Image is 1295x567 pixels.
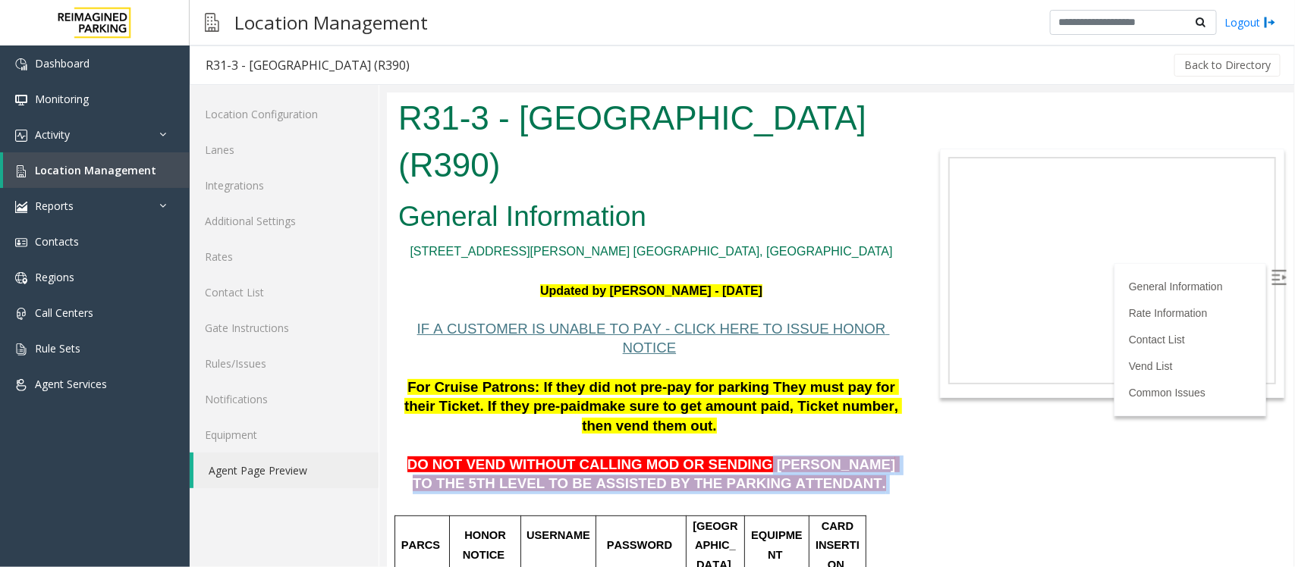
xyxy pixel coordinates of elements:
[190,417,379,453] a: Equipment
[190,96,379,132] a: Location Configuration
[15,201,27,213] img: 'icon'
[205,4,219,41] img: pageIcon
[742,268,786,280] a: Vend List
[30,230,503,263] a: IF A CUSTOMER IS UNABLE TO PAY - CLICK HERE TO ISSUE HONOR NOTICE
[206,55,410,75] div: R31-3 - [GEOGRAPHIC_DATA] (R390)
[35,163,156,177] span: Location Management
[23,152,505,165] a: [STREET_ADDRESS][PERSON_NAME] [GEOGRAPHIC_DATA], [GEOGRAPHIC_DATA]
[1174,54,1281,77] button: Back to Directory
[11,2,517,96] h1: R31-3 - [GEOGRAPHIC_DATA] (R390)
[190,346,379,381] a: Rules/Issues
[15,94,27,106] img: 'icon'
[35,377,107,391] span: Agent Services
[190,239,379,274] a: Rates
[35,234,79,249] span: Contacts
[35,92,89,106] span: Monitoring
[153,192,376,205] font: Updated by [PERSON_NAME] - [DATE]
[15,272,27,284] img: 'icon'
[190,203,379,239] a: Additional Settings
[30,228,503,264] span: IF A CUSTOMER IS UNABLE TO PAY - CLICK HERE TO ISSUE HONOR NOTICE
[190,381,379,417] a: Notifications
[1264,14,1276,30] img: logout
[742,215,821,227] a: Rate Information
[3,152,190,188] a: Location Management
[15,379,27,391] img: 'icon'
[195,305,515,341] span: make sure to get amount paid, Ticket number, then vend them out.
[15,165,27,177] img: 'icon'
[742,188,836,200] a: General Information
[190,168,379,203] a: Integrations
[1224,14,1276,30] a: Logout
[76,437,122,468] span: HONOR NOTICE
[15,308,27,320] img: 'icon'
[35,127,70,142] span: Activity
[220,446,285,459] span: PASSWORD
[193,453,379,488] a: Agent Page Preview
[15,237,27,249] img: 'icon'
[35,56,90,70] span: Dashboard
[190,132,379,168] a: Lanes
[35,305,93,320] span: Call Centers
[140,437,203,449] span: USERNAME
[306,428,350,478] span: [GEOGRAPHIC_DATA]
[15,130,27,142] img: 'icon'
[15,58,27,70] img: 'icon'
[885,177,900,193] img: Open/Close Sidebar Menu
[15,343,27,356] img: 'icon'
[742,241,798,253] a: Contact List
[227,4,435,41] h3: Location Management
[35,341,80,356] span: Rule Sets
[429,428,473,478] span: CARD INSERTION
[35,270,74,284] span: Regions
[11,105,517,144] h2: General Information
[14,446,53,459] span: PARCS
[20,364,513,399] span: DO NOT VEND WITHOUT CALLING MOD OR SENDING [PERSON_NAME] TO THE 5TH LEVEL TO BE ASSISTED BY THE P...
[190,310,379,346] a: Gate Instructions
[742,294,819,306] a: Common Issues
[35,199,74,213] span: Reports
[17,287,512,322] span: For Cruise Patrons: If they did not pre-pay for parking They must pay for their Ticket. If they p...
[364,437,416,468] span: EQUIPMENT
[190,274,379,310] a: Contact List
